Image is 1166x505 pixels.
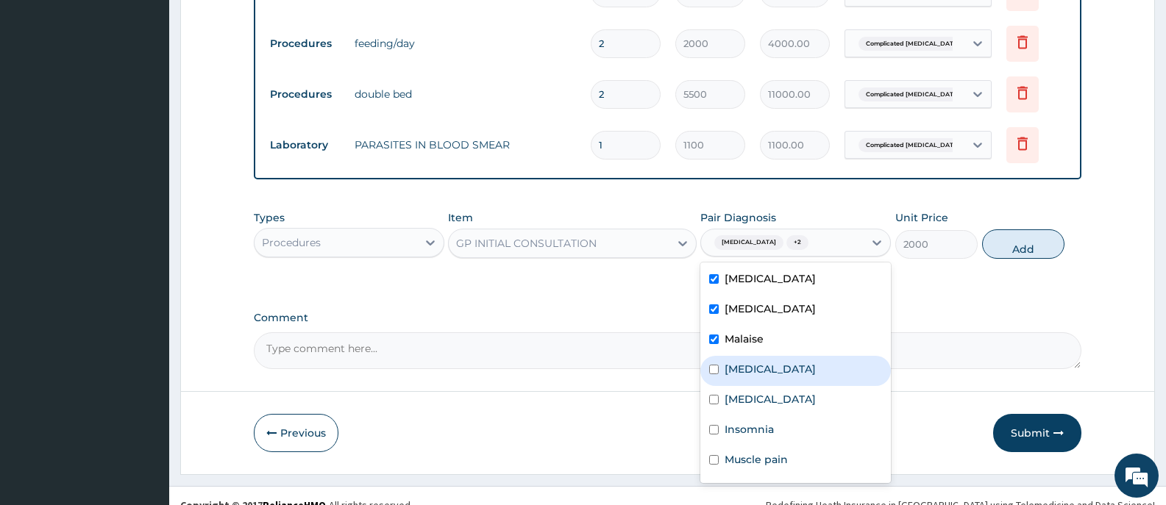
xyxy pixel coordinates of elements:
[347,29,583,58] td: feeding/day
[725,422,774,437] label: Insomnia
[858,138,967,153] span: Complicated [MEDICAL_DATA]
[786,235,808,250] span: + 2
[993,414,1081,452] button: Submit
[725,271,816,286] label: [MEDICAL_DATA]
[347,79,583,109] td: double bed
[982,229,1064,259] button: Add
[263,81,347,108] td: Procedures
[725,332,764,346] label: Malaise
[725,362,816,376] label: [MEDICAL_DATA]
[714,235,783,250] span: [MEDICAL_DATA]
[27,74,60,110] img: d_794563401_company_1708531726252_794563401
[347,130,583,160] td: PARASITES IN BLOOD SMEAR
[254,312,1081,324] label: Comment
[858,87,967,102] span: Complicated [MEDICAL_DATA]
[448,210,473,225] label: Item
[241,7,277,43] div: Minimize live chat window
[263,30,347,57] td: Procedures
[725,301,816,316] label: [MEDICAL_DATA]
[456,236,597,251] div: GP INITIAL CONSULTATION
[895,210,948,225] label: Unit Price
[725,392,816,406] label: [MEDICAL_DATA]
[77,82,247,101] div: Chat with us now
[262,235,321,250] div: Procedures
[700,210,776,225] label: Pair Diagnosis
[725,452,788,467] label: Muscle pain
[7,343,280,395] textarea: Type your message and hit 'Enter'
[254,414,338,452] button: Previous
[254,212,285,224] label: Types
[263,132,347,159] td: Laboratory
[85,156,203,304] span: We're online!
[858,37,967,51] span: Complicated [MEDICAL_DATA]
